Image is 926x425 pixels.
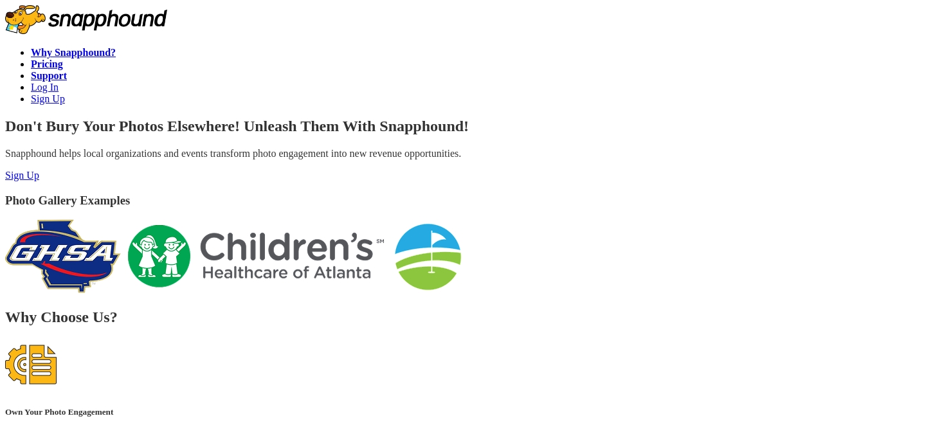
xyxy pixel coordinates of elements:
img: Gallery2 [391,219,465,293]
h3: Photo Gallery Examples [5,194,921,208]
img: Own Your Photo Engagement [5,339,57,390]
a: Support [31,70,67,81]
a: Pricing [31,59,63,69]
a: Sign Up [31,93,65,104]
img: Gallery [5,219,121,293]
h5: Own Your Photo Engagement [5,407,921,417]
a: Log In [31,82,59,93]
img: Snapphound Logo [5,5,167,34]
a: Why Snapphound? [31,47,116,58]
a: Sign Up [5,170,39,181]
p: Snapphound helps local organizations and events transform photo engagement into new revenue oppor... [5,148,921,159]
img: Gallery1 [121,219,391,293]
h1: Don't Bury Your Photos Elsewhere! Unleash Them With Snapphound! [5,118,921,135]
h2: Why Choose Us? [5,309,921,326]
